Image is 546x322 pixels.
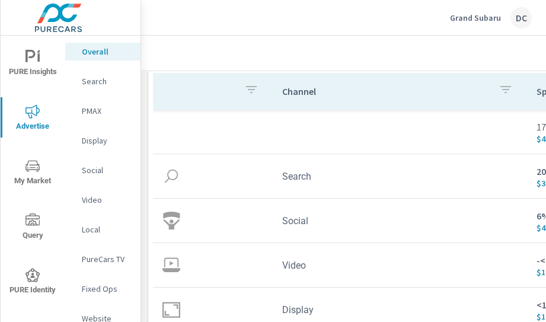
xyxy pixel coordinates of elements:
[162,256,180,274] img: icon-video.svg
[65,43,141,60] div: Overall
[450,12,501,23] p: Grand Subaru
[282,85,489,97] p: Channel
[273,250,527,280] td: Video
[273,206,527,236] td: Social
[4,50,61,79] span: PURE Insights
[65,72,141,90] div: Search
[82,105,131,117] p: PMAX
[82,253,131,265] p: PureCars TV
[65,132,141,149] div: Display
[82,164,131,176] p: Social
[162,167,180,185] img: icon-search.svg
[82,135,131,146] p: Display
[82,46,131,58] p: Overall
[82,224,131,235] p: Local
[82,283,131,295] p: Fixed Ops
[273,161,527,192] td: Search
[65,191,141,209] div: Video
[65,250,141,268] div: PureCars TV
[4,159,61,188] span: My Market
[82,75,131,87] p: Search
[510,7,532,28] div: DC
[162,301,180,318] img: icon-display.svg
[65,280,141,298] div: Fixed Ops
[65,161,141,179] div: Social
[4,213,61,243] span: Query
[65,102,141,120] div: PMAX
[4,268,61,297] span: PURE Identity
[82,194,131,206] p: Video
[65,221,141,238] div: Local
[162,212,180,229] img: icon-social.svg
[4,104,61,133] span: Advertise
